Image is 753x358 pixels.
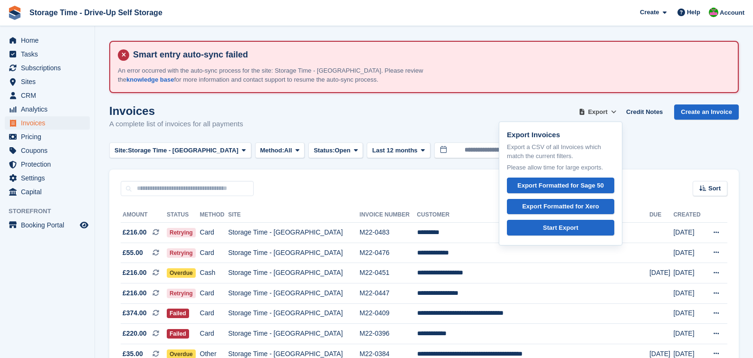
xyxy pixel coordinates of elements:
[109,104,243,117] h1: Invoices
[21,34,78,47] span: Home
[367,142,430,158] button: Last 12 months
[507,163,614,172] p: Please allow time for large exports.
[649,263,674,283] td: [DATE]
[200,303,229,324] td: Card
[5,47,90,61] a: menu
[26,5,166,20] a: Storage Time - Drive-Up Self Storage
[128,146,238,155] span: Storage Time - [GEOGRAPHIC_DATA]
[673,223,704,243] td: [DATE]
[228,243,360,263] td: Storage Time - [GEOGRAPHIC_DATA]
[200,283,229,303] td: Card
[5,116,90,130] a: menu
[5,218,90,232] a: menu
[588,107,608,117] span: Export
[334,146,350,155] span: Open
[167,248,196,258] span: Retrying
[21,144,78,157] span: Coupons
[118,66,450,85] p: An error occurred with the auto-sync process for the site: Storage Time - [GEOGRAPHIC_DATA]. Plea...
[5,61,90,75] a: menu
[123,308,147,318] span: £374.00
[360,283,417,303] td: M22-0447
[5,130,90,143] a: menu
[360,263,417,283] td: M22-0451
[709,8,718,17] img: Saeed
[708,184,721,193] span: Sort
[649,207,674,223] th: Due
[228,223,360,243] td: Storage Time - [GEOGRAPHIC_DATA]
[228,303,360,324] td: Storage Time - [GEOGRAPHIC_DATA]
[167,309,189,318] span: Failed
[640,8,659,17] span: Create
[123,288,147,298] span: £216.00
[5,75,90,88] a: menu
[5,158,90,171] a: menu
[360,207,417,223] th: Invoice Number
[260,146,285,155] span: Method:
[577,104,619,120] button: Export
[5,144,90,157] a: menu
[507,142,614,161] p: Export a CSV of all Invoices which match the current filters.
[123,329,147,339] span: £220.00
[109,119,243,130] p: A complete list of invoices for all payments
[228,207,360,223] th: Site
[21,171,78,185] span: Settings
[200,207,229,223] th: Method
[167,268,196,278] span: Overdue
[360,223,417,243] td: M22-0483
[5,103,90,116] a: menu
[673,263,704,283] td: [DATE]
[228,283,360,303] td: Storage Time - [GEOGRAPHIC_DATA]
[21,185,78,198] span: Capital
[228,324,360,344] td: Storage Time - [GEOGRAPHIC_DATA]
[200,243,229,263] td: Card
[360,243,417,263] td: M22-0476
[674,104,739,120] a: Create an Invoice
[21,218,78,232] span: Booking Portal
[543,223,578,233] div: Start Export
[200,324,229,344] td: Card
[21,75,78,88] span: Sites
[21,61,78,75] span: Subscriptions
[687,8,700,17] span: Help
[308,142,363,158] button: Status: Open
[5,89,90,102] a: menu
[78,219,90,231] a: Preview store
[21,158,78,171] span: Protection
[129,49,730,60] h4: Smart entry auto-sync failed
[200,223,229,243] td: Card
[720,8,744,18] span: Account
[109,142,251,158] button: Site: Storage Time - [GEOGRAPHIC_DATA]
[522,202,599,211] div: Export Formatted for Xero
[314,146,334,155] span: Status:
[673,207,704,223] th: Created
[5,171,90,185] a: menu
[21,116,78,130] span: Invoices
[255,142,305,158] button: Method: All
[5,34,90,47] a: menu
[417,207,649,223] th: Customer
[114,146,128,155] span: Site:
[622,104,667,120] a: Credit Notes
[507,199,614,215] a: Export Formatted for Xero
[167,329,189,339] span: Failed
[228,263,360,283] td: Storage Time - [GEOGRAPHIC_DATA]
[167,207,200,223] th: Status
[673,283,704,303] td: [DATE]
[200,263,229,283] td: Cash
[360,324,417,344] td: M22-0396
[5,185,90,198] a: menu
[21,103,78,116] span: Analytics
[121,207,167,223] th: Amount
[673,324,704,344] td: [DATE]
[673,243,704,263] td: [DATE]
[21,47,78,61] span: Tasks
[507,130,614,141] p: Export Invoices
[123,248,143,258] span: £55.00
[123,227,147,237] span: £216.00
[21,89,78,102] span: CRM
[126,76,174,83] a: knowledge base
[372,146,417,155] span: Last 12 months
[673,303,704,324] td: [DATE]
[517,181,604,190] div: Export Formatted for Sage 50
[507,220,614,236] a: Start Export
